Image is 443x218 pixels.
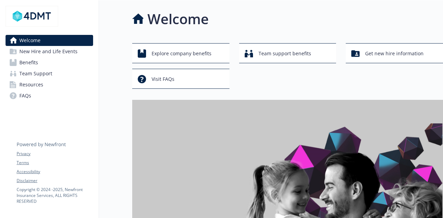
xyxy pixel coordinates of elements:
button: Team support benefits [239,43,336,63]
a: Resources [6,79,93,90]
span: Visit FAQs [152,73,174,86]
span: Get new hire information [365,47,424,60]
a: FAQs [6,90,93,101]
span: New Hire and Life Events [19,46,78,57]
h1: Welcome [147,9,209,29]
span: Resources [19,79,43,90]
p: Copyright © 2024 - 2025 , Newfront Insurance Services, ALL RIGHTS RESERVED [17,187,93,204]
a: Privacy [17,151,93,157]
button: Get new hire information [346,43,443,63]
button: Visit FAQs [132,69,229,89]
a: Accessibility [17,169,93,175]
span: Benefits [19,57,38,68]
a: Team Support [6,68,93,79]
a: Terms [17,160,93,166]
button: Explore company benefits [132,43,229,63]
span: Team Support [19,68,52,79]
a: Benefits [6,57,93,68]
span: Explore company benefits [152,47,211,60]
span: Welcome [19,35,40,46]
span: FAQs [19,90,31,101]
a: Welcome [6,35,93,46]
span: Team support benefits [259,47,311,60]
a: New Hire and Life Events [6,46,93,57]
a: Disclaimer [17,178,93,184]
